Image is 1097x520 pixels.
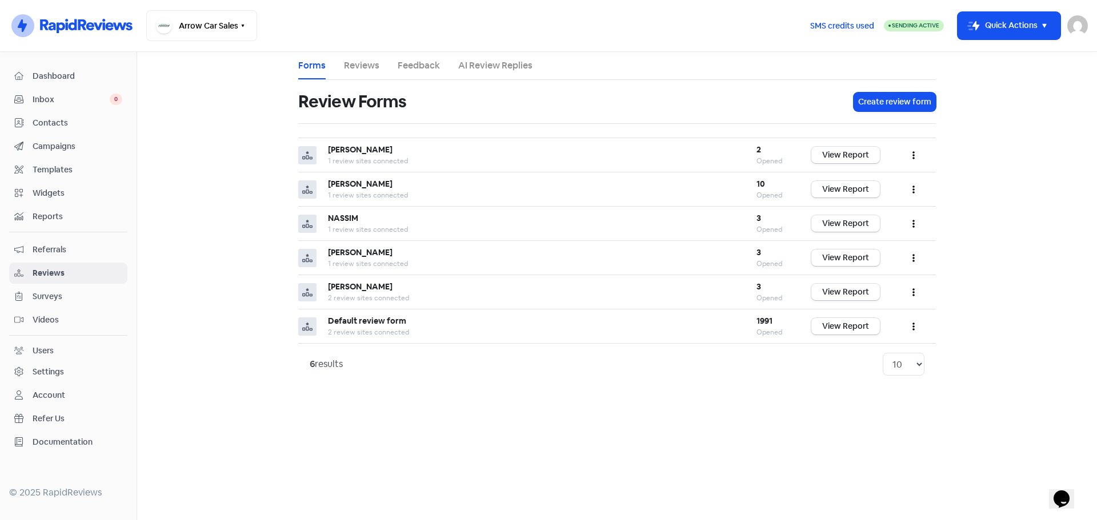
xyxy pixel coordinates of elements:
a: Reports [9,206,127,227]
div: results [310,357,343,371]
div: Opened [756,293,788,303]
a: Settings [9,361,127,382]
span: Sending Active [892,22,939,29]
b: 2 [756,144,761,155]
a: Forms [298,59,326,72]
div: Settings [33,366,64,378]
a: Inbox 0 [9,89,127,110]
a: Templates [9,159,127,180]
strong: 6 [310,358,315,370]
a: Videos [9,309,127,330]
a: View Report [811,284,880,300]
span: 0 [110,94,122,105]
b: 1991 [756,316,772,326]
span: Reviews [33,267,122,279]
a: Reviews [344,59,379,72]
a: View Report [811,249,880,266]
div: © 2025 RapidReviews [9,486,127,499]
a: Widgets [9,183,127,204]
a: Dashboard [9,66,127,87]
b: 10 [756,179,765,189]
b: [PERSON_NAME] [328,144,393,155]
a: Reviews [9,263,127,284]
b: 3 [756,213,761,223]
a: Refer Us [9,408,127,429]
b: [PERSON_NAME] [328,281,393,292]
a: Feedback [398,59,440,72]
a: View Report [811,181,880,197]
span: Refer Us [33,413,122,425]
span: Videos [33,314,122,326]
div: Users [33,345,54,357]
span: 1 review sites connected [328,156,408,166]
a: Campaigns [9,136,127,157]
span: SMS credits used [810,20,874,32]
a: View Report [811,215,880,232]
a: Surveys [9,286,127,307]
span: 1 review sites connected [328,225,408,234]
b: 3 [756,247,761,257]
span: Inbox [33,94,110,106]
h1: Review Forms [298,83,406,120]
span: 2 review sites connected [328,328,409,337]
span: 1 review sites connected [328,191,408,200]
span: 2 review sites connected [328,293,409,303]
b: Default review form [328,316,406,326]
div: Opened [756,190,788,200]
a: View Report [811,147,880,163]
button: Quick Actions [958,12,1060,39]
b: [PERSON_NAME] [328,179,393,189]
a: Contacts [9,112,127,134]
a: SMS credits used [800,19,884,31]
a: Users [9,340,127,361]
div: Opened [756,156,788,166]
a: AI Review Replies [458,59,533,72]
a: Sending Active [884,19,944,33]
iframe: chat widget [1049,474,1086,509]
span: Dashboard [33,70,122,82]
b: [PERSON_NAME] [328,247,393,257]
a: Referrals [9,239,127,260]
span: Reports [33,211,122,223]
span: Surveys [33,291,122,303]
span: 1 review sites connected [328,259,408,268]
span: Contacts [33,117,122,129]
a: Documentation [9,432,127,453]
button: Arrow Car Sales [146,10,257,41]
div: Opened [756,224,788,235]
span: Widgets [33,187,122,199]
span: Referrals [33,244,122,256]
img: User [1067,15,1088,36]
div: Opened [756,327,788,337]
b: NASSIM [328,213,358,223]
span: Campaigns [33,140,122,152]
span: Templates [33,164,122,176]
span: Documentation [33,436,122,448]
button: Create review form [854,92,936,111]
a: Account [9,385,127,406]
div: Account [33,389,65,401]
b: 3 [756,281,761,292]
div: Opened [756,259,788,269]
a: View Report [811,318,880,334]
